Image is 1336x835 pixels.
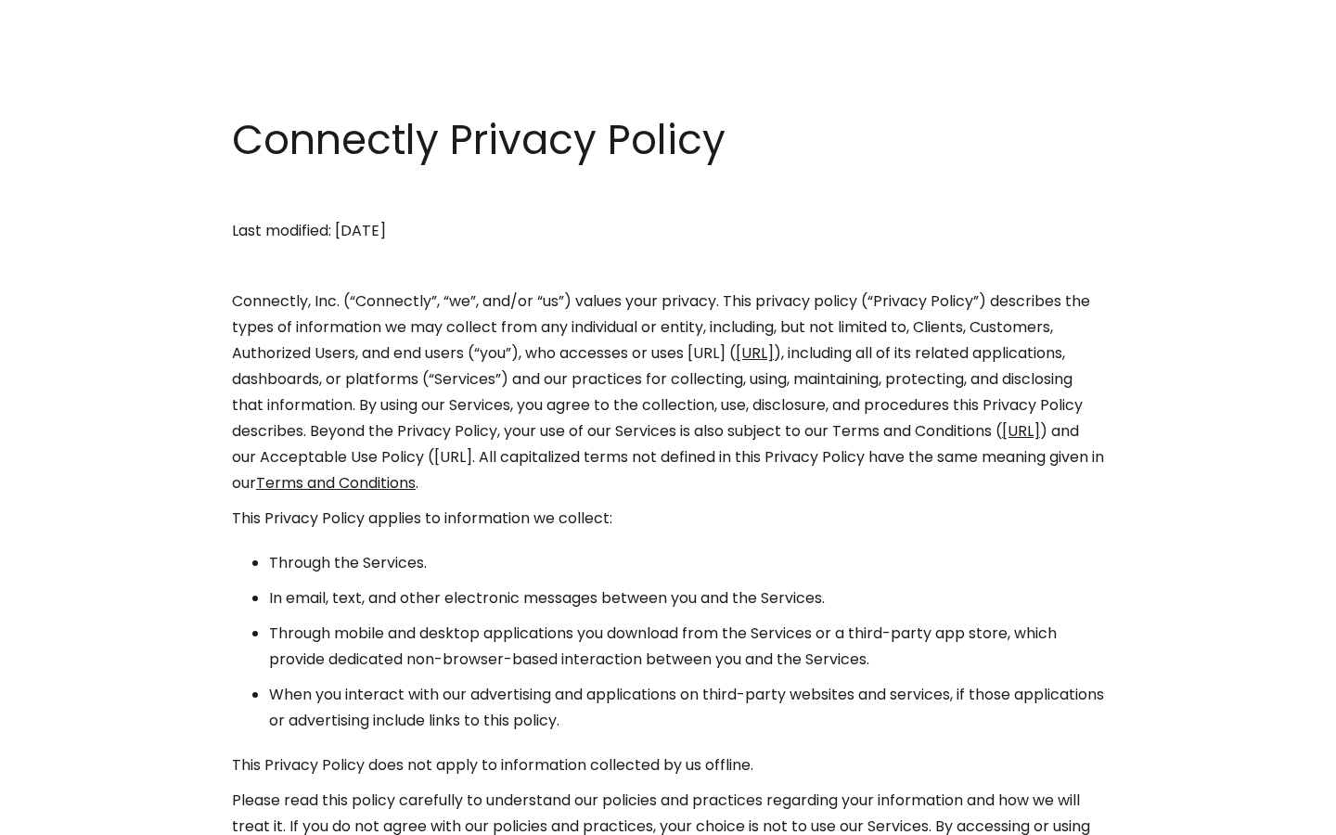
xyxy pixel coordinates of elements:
[19,801,111,829] aside: Language selected: English
[232,111,1104,169] h1: Connectly Privacy Policy
[232,218,1104,244] p: Last modified: [DATE]
[232,506,1104,532] p: This Privacy Policy applies to information we collect:
[232,253,1104,279] p: ‍
[269,550,1104,576] li: Through the Services.
[269,621,1104,673] li: Through mobile and desktop applications you download from the Services or a third-party app store...
[269,585,1104,611] li: In email, text, and other electronic messages between you and the Services.
[736,342,774,364] a: [URL]
[232,752,1104,778] p: This Privacy Policy does not apply to information collected by us offline.
[1002,420,1040,442] a: [URL]
[256,472,416,494] a: Terms and Conditions
[269,682,1104,734] li: When you interact with our advertising and applications on third-party websites and services, if ...
[232,289,1104,496] p: Connectly, Inc. (“Connectly”, “we”, and/or “us”) values your privacy. This privacy policy (“Priva...
[37,803,111,829] ul: Language list
[232,183,1104,209] p: ‍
